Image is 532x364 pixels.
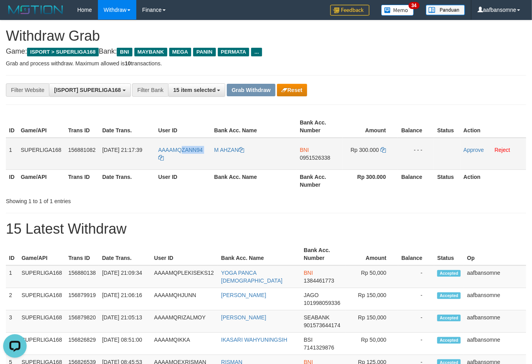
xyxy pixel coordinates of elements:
td: Rp 50,000 [346,333,398,355]
span: Copy 101998059336 to clipboard [304,300,340,306]
span: Accepted [437,315,461,321]
th: Rp 300.000 [343,169,398,192]
a: Reject [495,147,510,153]
td: 156879919 [65,288,99,310]
th: Balance [398,243,434,265]
div: Filter Bank [132,83,168,97]
img: panduan.png [426,5,465,15]
img: Feedback.jpg [330,5,369,16]
span: 156881082 [68,147,96,153]
span: ISPORT > SUPERLIGA168 [27,48,99,56]
td: SUPERLIGA168 [18,138,65,170]
h1: 15 Latest Withdraw [6,221,526,237]
td: aafbansomne [464,310,526,333]
span: Copy 901573644174 to clipboard [304,322,340,328]
th: Action [460,169,526,192]
span: 15 item selected [173,87,215,93]
td: 1 [6,138,18,170]
a: Approve [463,147,484,153]
td: aafbansomne [464,333,526,355]
button: [ISPORT] SUPERLIGA168 [49,83,130,97]
td: aafbansomne [464,265,526,288]
th: Op [464,243,526,265]
span: BNI [304,270,313,276]
th: Bank Acc. Name [218,243,300,265]
td: AAAAMQPLEKISEKS12 [151,265,218,288]
span: SEABANK [304,314,329,321]
td: SUPERLIGA168 [18,265,65,288]
span: PANIN [193,48,215,56]
span: Accepted [437,292,461,299]
th: Date Trans. [99,115,155,138]
p: Grab and process withdraw. Maximum allowed is transactions. [6,59,526,67]
th: Status [434,243,464,265]
td: SUPERLIGA168 [18,310,65,333]
td: - [398,288,434,310]
th: Game/API [18,115,65,138]
a: YOGA PANCA [DEMOGRAPHIC_DATA] [221,270,282,284]
td: 156826829 [65,333,99,355]
td: [DATE] 21:09:34 [99,265,151,288]
th: Date Trans. [99,243,151,265]
button: Grab Withdraw [227,84,275,96]
td: 156879820 [65,310,99,333]
td: [DATE] 08:51:00 [99,333,151,355]
th: ID [6,115,18,138]
td: SUPERLIGA168 [18,333,65,355]
td: - - - [398,138,434,170]
a: [PERSON_NAME] [221,292,266,298]
a: M AHZAN [214,147,244,153]
td: AAAAMQRIZALMOY [151,310,218,333]
td: - [398,265,434,288]
td: aafbansomne [464,288,526,310]
th: Action [460,115,526,138]
span: Copy 7141329876 to clipboard [304,344,334,351]
th: Trans ID [65,169,99,192]
h4: Game: Bank: [6,48,526,56]
th: User ID [155,169,211,192]
button: Reset [277,84,307,96]
span: Copy 0951526338 to clipboard [300,155,330,161]
th: Bank Acc. Name [211,115,297,138]
td: 3 [6,310,18,333]
th: Trans ID [65,243,99,265]
span: BNI [300,147,309,153]
span: MEGA [169,48,192,56]
th: Balance [398,115,434,138]
td: [DATE] 21:06:16 [99,288,151,310]
th: Amount [346,243,398,265]
td: - [398,333,434,355]
td: SUPERLIGA168 [18,288,65,310]
th: Balance [398,169,434,192]
span: Copy 1384461773 to clipboard [304,278,334,284]
td: - [398,310,434,333]
a: Copy 300000 to clipboard [380,147,386,153]
th: Game/API [18,169,65,192]
div: Showing 1 to 1 of 1 entries [6,194,216,205]
span: Rp 300.000 [351,147,379,153]
span: MAYBANK [134,48,167,56]
span: Accepted [437,337,461,344]
th: Status [434,169,460,192]
th: Bank Acc. Number [300,243,346,265]
img: Button%20Memo.svg [381,5,414,16]
span: [DATE] 21:17:39 [102,147,142,153]
th: ID [6,243,18,265]
th: Amount [343,115,398,138]
span: AAAAMQZANN94 [158,147,203,153]
th: Game/API [18,243,65,265]
span: [ISPORT] SUPERLIGA168 [54,87,121,93]
span: 34 [409,2,419,9]
img: MOTION_logo.png [6,4,65,16]
th: User ID [155,115,211,138]
span: BNI [117,48,132,56]
span: JAGO [304,292,318,298]
strong: 10 [125,60,131,67]
td: Rp 50,000 [346,265,398,288]
th: Bank Acc. Name [211,169,297,192]
span: PERMATA [218,48,250,56]
a: [PERSON_NAME] [221,314,266,321]
td: 156880138 [65,265,99,288]
th: Trans ID [65,115,99,138]
td: Rp 150,000 [346,288,398,310]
